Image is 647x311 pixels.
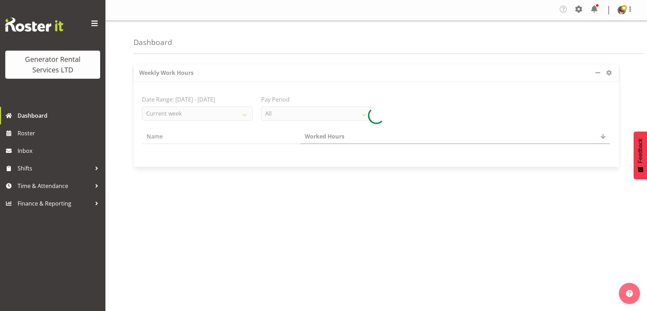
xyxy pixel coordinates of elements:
span: Shifts [18,163,91,174]
span: Finance & Reporting [18,198,91,209]
button: Feedback - Show survey [634,131,647,179]
span: Roster [18,128,102,138]
span: Time & Attendance [18,181,91,191]
span: Inbox [18,145,102,156]
span: Dashboard [18,110,102,121]
h4: Dashboard [134,38,172,46]
img: sean-johnstone4fef95288b34d066b2c6be044394188f.png [617,6,626,14]
img: Rosterit website logo [5,18,63,32]
span: Feedback [637,138,643,163]
div: Generator Rental Services LTD [12,54,93,75]
img: help-xxl-2.png [626,290,633,297]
